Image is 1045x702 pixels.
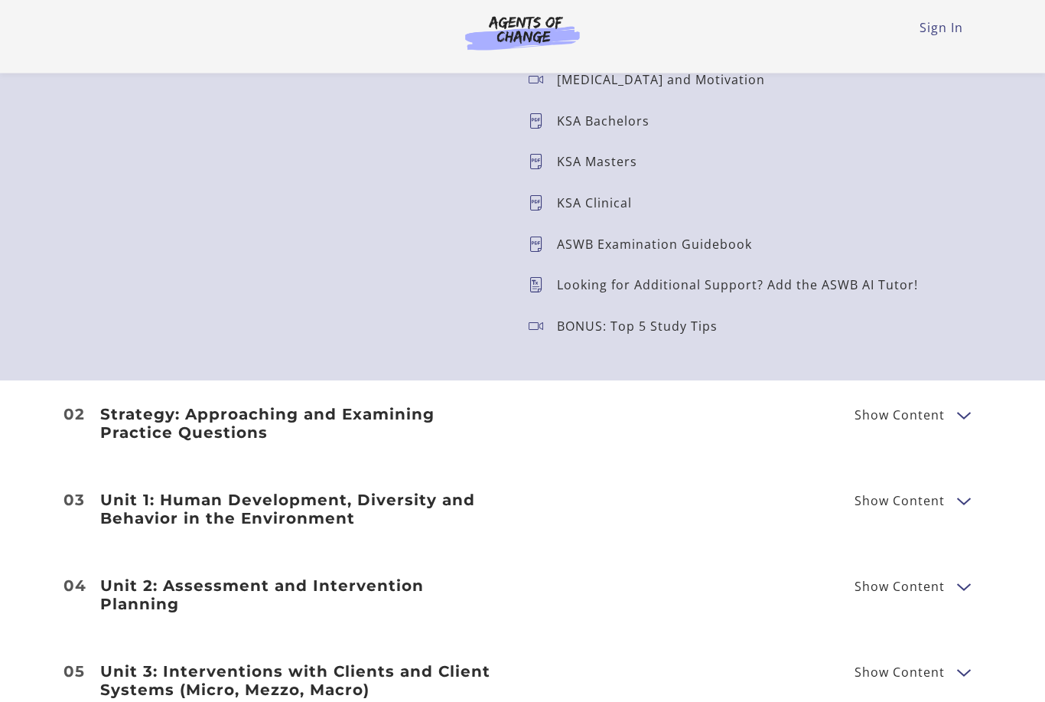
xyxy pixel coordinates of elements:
[557,198,644,210] p: KSA Clinical
[63,664,85,680] span: 05
[957,406,969,425] button: Show Content
[100,577,504,614] h3: Unit 2: Assessment and Intervention Planning
[100,491,504,528] h3: Unit 1: Human Development, Diversity and Behavior in the Environment
[557,156,649,168] p: KSA Masters
[920,19,963,36] a: Sign In
[557,279,930,292] p: Looking for Additional Support? Add the ASWB AI Tutor!
[557,74,777,87] p: [MEDICAL_DATA] and Motivation
[957,663,969,682] button: Show Content
[855,410,945,422] span: Show Content
[449,15,596,51] img: Agents of Change Logo
[855,581,945,593] span: Show Content
[63,407,85,423] span: 02
[957,491,969,511] button: Show Content
[100,663,504,700] h3: Unit 3: Interventions with Clients and Client Systems (Micro, Mezzo, Macro)
[557,116,662,128] p: KSA Bachelors
[63,493,85,508] span: 03
[855,667,945,679] span: Show Content
[557,321,730,333] p: BONUS: Top 5 Study Tips
[855,495,945,508] span: Show Content
[63,579,86,594] span: 04
[957,577,969,596] button: Show Content
[557,239,764,251] p: ASWB Examination Guidebook
[100,406,504,442] h3: Strategy: Approaching and Examining Practice Questions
